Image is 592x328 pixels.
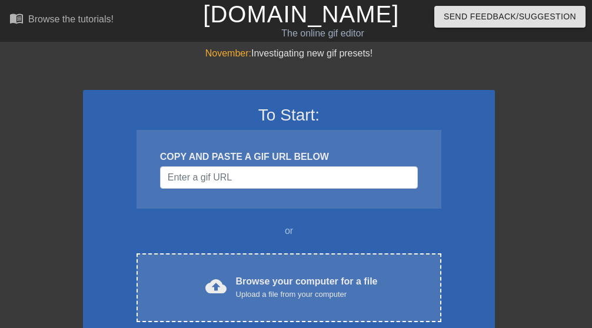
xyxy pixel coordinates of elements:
span: cloud_upload [205,276,227,297]
a: Browse the tutorials! [9,11,114,29]
div: Upload a file from your computer [236,289,378,300]
input: Username [160,166,418,189]
div: Browse your computer for a file [236,275,378,300]
span: Send Feedback/Suggestion [444,9,576,24]
div: Browse the tutorials! [28,14,114,24]
div: Investigating new gif presets! [83,46,495,61]
div: The online gif editor [203,26,442,41]
span: menu_book [9,11,24,25]
div: or [114,224,464,238]
h3: To Start: [98,105,480,125]
span: November: [205,48,251,58]
button: Send Feedback/Suggestion [434,6,586,28]
a: [DOMAIN_NAME] [203,1,399,27]
div: COPY AND PASTE A GIF URL BELOW [160,150,418,164]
